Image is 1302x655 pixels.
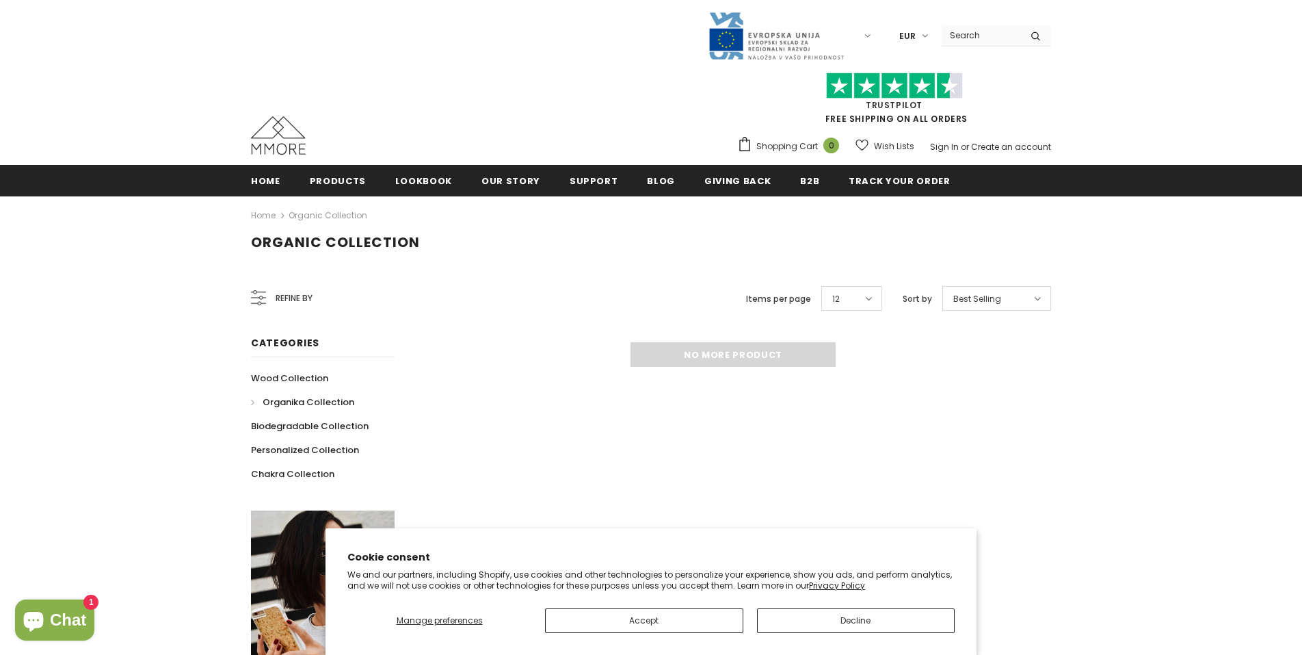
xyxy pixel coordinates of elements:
[737,79,1051,125] span: FREE SHIPPING ON ALL ORDERS
[251,207,276,224] a: Home
[809,580,865,591] a: Privacy Policy
[757,608,955,633] button: Decline
[903,292,932,306] label: Sort by
[855,134,914,158] a: Wish Lists
[930,141,959,153] a: Sign In
[826,73,963,99] img: Trust Pilot Stars
[708,29,845,41] a: Javni Razpis
[251,336,319,350] span: Categories
[347,550,955,565] h2: Cookie consent
[942,25,1020,45] input: Search Site
[849,165,950,196] a: Track your order
[251,116,306,155] img: MMORE Cases
[874,140,914,153] span: Wish Lists
[276,291,313,306] span: Refine by
[849,175,950,188] span: Track your order
[251,372,328,385] span: Wood Collection
[395,165,452,196] a: Lookbook
[310,165,366,196] a: Products
[481,175,540,188] span: Our Story
[251,366,328,390] a: Wood Collection
[832,292,840,306] span: 12
[395,175,452,188] span: Lookbook
[823,138,839,153] span: 0
[756,140,818,153] span: Shopping Cart
[800,165,819,196] a: B2B
[397,615,483,626] span: Manage preferences
[570,165,618,196] a: support
[251,233,420,252] span: Organic Collection
[251,444,359,457] span: Personalized Collection
[251,165,280,196] a: Home
[961,141,969,153] span: or
[251,467,334,480] span: Chakra Collection
[953,292,1001,306] span: Best Selling
[704,175,771,188] span: Giving back
[708,11,845,61] img: Javni Razpis
[310,175,366,188] span: Products
[737,136,846,157] a: Shopping Cart 0
[251,175,280,188] span: Home
[866,99,922,111] a: Trustpilot
[899,29,916,43] span: EUR
[263,396,354,409] span: Organika Collection
[251,414,369,438] a: Biodegradable Collection
[647,175,675,188] span: Blog
[289,209,367,221] a: Organic Collection
[704,165,771,196] a: Giving back
[251,420,369,433] span: Biodegradable Collection
[347,608,531,633] button: Manage preferences
[971,141,1051,153] a: Create an account
[347,569,955,591] p: We and our partners, including Shopify, use cookies and other technologies to personalize your ex...
[746,292,811,306] label: Items per page
[251,462,334,486] a: Chakra Collection
[481,165,540,196] a: Our Story
[251,438,359,462] a: Personalized Collection
[647,165,675,196] a: Blog
[545,608,743,633] button: Accept
[251,390,354,414] a: Organika Collection
[570,175,618,188] span: support
[800,175,819,188] span: B2B
[11,600,98,644] inbox-online-store-chat: Shopify online store chat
